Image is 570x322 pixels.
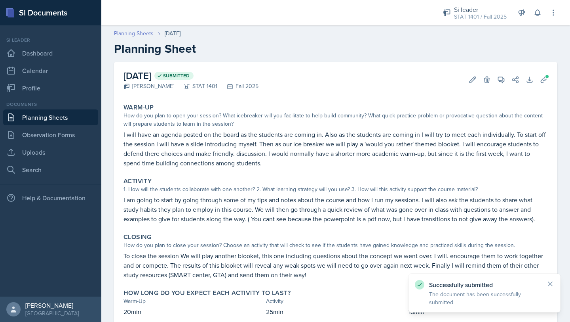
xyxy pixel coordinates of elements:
[123,82,174,90] div: [PERSON_NAME]
[25,309,79,317] div: [GEOGRAPHIC_DATA]
[123,251,548,280] p: To close the session We will play another blooket, this one including questions about the concept...
[3,162,98,178] a: Search
[3,36,98,44] div: Si leader
[123,233,152,241] label: Closing
[123,289,291,297] label: How long do you expect each activity to last?
[123,130,548,168] p: I will have an agenda posted on the board as the students are coming in. Also as the students are...
[114,29,154,38] a: Planning Sheets
[123,195,548,224] p: I am going to start by going through some of my tips and notes about the course and how I run my ...
[454,5,507,14] div: Si leader
[123,185,548,194] div: 1. How will the students collaborate with one another? 2. What learning strategy will you use? 3....
[123,177,152,185] label: Activity
[3,190,98,206] div: Help & Documentation
[114,42,557,56] h2: Planning Sheet
[3,45,98,61] a: Dashboard
[217,82,258,90] div: Fall 2025
[3,63,98,79] a: Calendar
[266,297,405,305] div: Activity
[3,101,98,108] div: Documents
[123,241,548,249] div: How do you plan to close your session? Choose an activity that will check to see if the students ...
[3,127,98,143] a: Observation Forms
[429,290,540,306] p: The document has been successfully submitted
[163,73,190,79] span: Submitted
[408,307,548,316] p: 15min
[266,307,405,316] p: 25min
[123,111,548,128] div: How do you plan to open your session? What icebreaker will you facilitate to help build community...
[429,281,540,289] p: Successfully submitted
[174,82,217,90] div: STAT 1401
[3,109,98,125] a: Planning Sheets
[123,69,258,83] h2: [DATE]
[123,297,263,305] div: Warm-Up
[3,144,98,160] a: Uploads
[25,301,79,309] div: [PERSON_NAME]
[454,13,507,21] div: STAT 1401 / Fall 2025
[165,29,180,38] div: [DATE]
[3,80,98,96] a: Profile
[123,307,263,316] p: 20min
[123,103,154,111] label: Warm-Up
